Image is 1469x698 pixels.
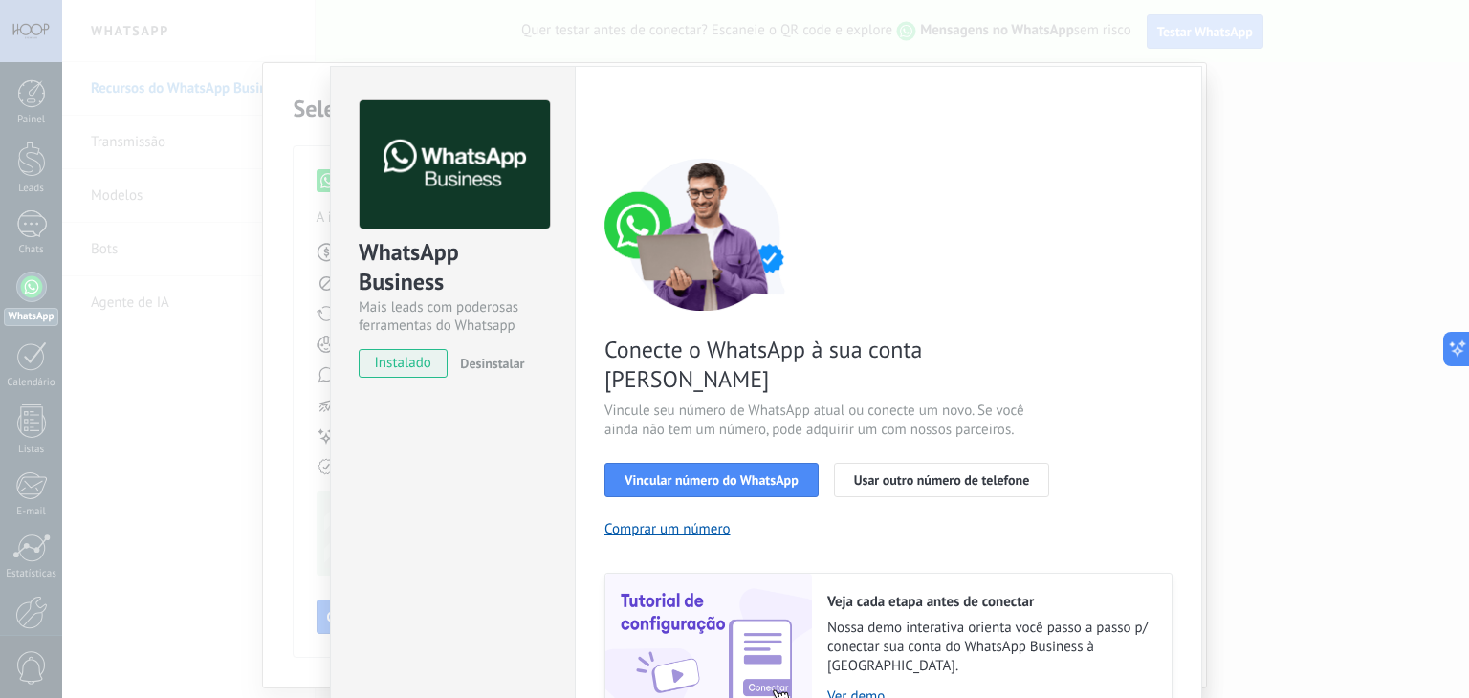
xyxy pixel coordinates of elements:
img: connect number [604,158,805,311]
span: Vincule seu número de WhatsApp atual ou conecte um novo. Se você ainda não tem um número, pode ad... [604,402,1060,440]
img: logo_main.png [360,100,550,229]
div: Mais leads com poderosas ferramentas do Whatsapp [359,298,547,335]
span: Vincular número do WhatsApp [625,473,799,487]
button: Usar outro número de telefone [834,463,1050,497]
span: Conecte o WhatsApp à sua conta [PERSON_NAME] [604,335,1060,394]
span: Usar outro número de telefone [854,473,1030,487]
span: instalado [360,349,447,378]
h2: Veja cada etapa antes de conectar [827,593,1152,611]
span: Nossa demo interativa orienta você passo a passo p/ conectar sua conta do WhatsApp Business à [GE... [827,619,1152,676]
button: Desinstalar [452,349,524,378]
button: Comprar um número [604,520,731,538]
div: WhatsApp Business [359,237,547,298]
button: Vincular número do WhatsApp [604,463,819,497]
span: Desinstalar [460,355,524,372]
